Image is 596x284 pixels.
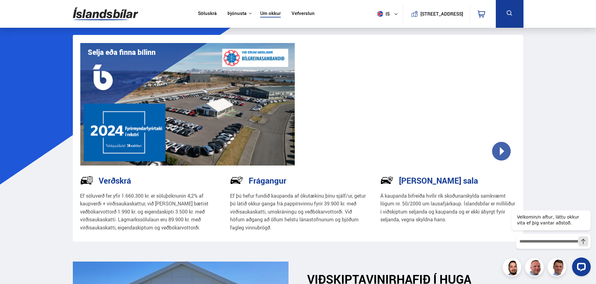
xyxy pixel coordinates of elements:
[292,11,315,17] a: Vefverslun
[73,4,138,24] img: G0Ugv5HjCgRt.svg
[80,192,216,232] p: Ef söluverð fer yfir 1.660.300 kr. er söluþóknunin 4,2% af kaupverði + virðisaukaskattur, við [PE...
[375,11,390,17] span: is
[377,11,383,17] img: svg+xml;base64,PHN2ZyB4bWxucz0iaHR0cDovL3d3dy53My5vcmcvMjAwMC9zdmciIHdpZHRoPSI1MTIiIGhlaWdodD0iNT...
[260,11,281,17] a: Um okkur
[399,176,478,185] h3: [PERSON_NAME] sala
[198,11,217,17] a: Söluskrá
[380,192,516,224] p: Á kaupanda bifreiða hvílir rík skoðunarskylda samkvæmt lögum nr. 50/2000 um lausafjárkaup. Ísland...
[230,192,366,232] p: Ef þú hefur fundið kaupanda af ökutækinu þínu sjálf/ur, getur þú látið okkur ganga frá pappírsvin...
[380,174,393,187] img: -Svtn6bYgwAsiwNX.svg
[375,5,403,23] button: is
[80,174,93,187] img: tr5P-W3DuiFaO7aO.svg
[506,199,593,281] iframe: LiveChat chat widget
[228,11,246,17] button: Þjónusta
[249,176,286,185] h3: Frágangur
[80,43,295,166] img: eKx6w-_Home_640_.png
[504,259,522,277] img: nhp88E3Fdnt1Opn2.png
[406,5,467,23] a: [STREET_ADDRESS]
[88,48,156,56] h1: Selja eða finna bílinn
[230,174,243,187] img: NP-R9RrMhXQFCiaa.svg
[99,176,131,185] h3: Verðskrá
[423,11,461,17] button: [STREET_ADDRESS]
